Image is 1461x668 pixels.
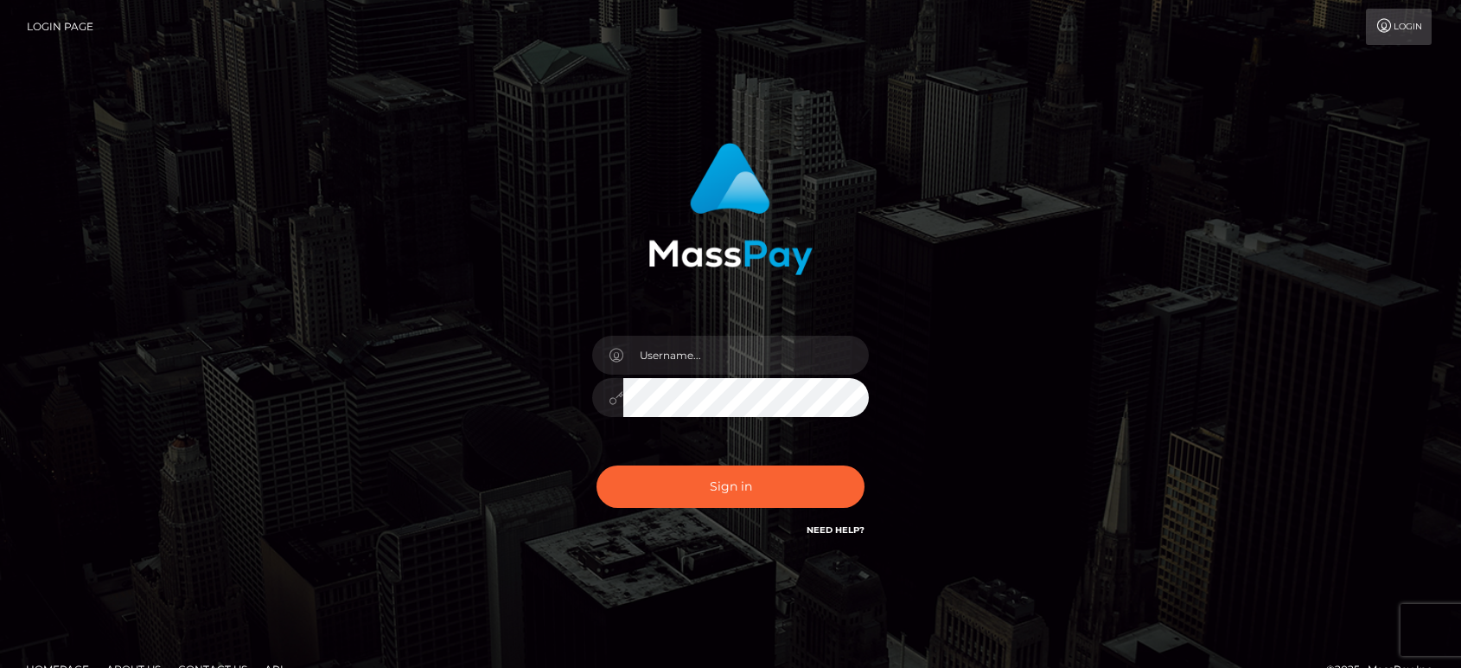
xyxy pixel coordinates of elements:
a: Login [1366,9,1432,45]
button: Sign in [597,466,864,508]
img: MassPay Login [648,143,813,275]
a: Login Page [27,9,93,45]
input: Username... [623,336,869,375]
a: Need Help? [807,524,864,536]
